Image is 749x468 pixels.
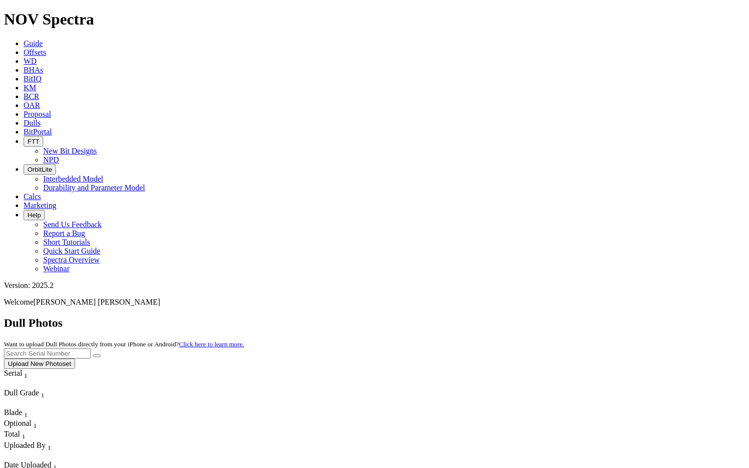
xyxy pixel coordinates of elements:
div: Column Menu [4,452,58,461]
a: KM [24,83,36,92]
button: FTT [24,136,43,147]
span: Optional [4,419,31,427]
span: Blade [4,408,22,416]
a: Dulls [24,119,41,127]
div: Optional Sort None [4,419,38,430]
div: Total Sort None [4,430,38,441]
a: Calcs [24,192,41,201]
div: Sort None [4,430,38,441]
div: Dull Grade Sort None [4,389,73,399]
span: OrbitLite [27,166,52,173]
div: Sort None [4,441,58,461]
span: Uploaded By [4,441,46,449]
input: Search Serial Number [4,348,91,359]
sub: 1 [48,444,51,451]
a: OAR [24,101,40,109]
a: Quick Start Guide [43,247,100,255]
a: Send Us Feedback [43,220,102,229]
h2: Dull Photos [4,316,745,330]
sub: 1 [33,422,37,429]
div: Version: 2025.2 [4,281,745,290]
span: Sort None [24,408,27,416]
sub: 1 [41,391,45,399]
div: Column Menu [4,399,73,408]
a: BitPortal [24,128,52,136]
a: BCR [24,92,39,101]
a: Proposal [24,110,51,118]
a: Spectra Overview [43,256,100,264]
a: Interbedded Model [43,175,103,183]
span: Sort None [22,430,26,438]
div: Blade Sort None [4,408,38,419]
div: Sort None [4,419,38,430]
span: Sort None [33,419,37,427]
span: FTT [27,138,39,145]
button: OrbitLite [24,164,56,175]
a: Report a Bug [43,229,85,237]
span: Dull Grade [4,389,39,397]
span: [PERSON_NAME] [PERSON_NAME] [33,298,160,306]
a: WD [24,57,37,65]
div: Serial Sort None [4,369,46,380]
a: BHAs [24,66,43,74]
span: Serial [4,369,22,377]
button: Help [24,210,45,220]
a: Offsets [24,48,46,56]
sub: 1 [22,433,26,441]
p: Welcome [4,298,745,307]
div: Column Menu [4,380,46,389]
a: Guide [24,39,43,48]
span: Sort None [41,389,45,397]
div: Uploaded By Sort None [4,441,58,452]
div: Sort None [4,369,46,389]
span: Total [4,430,20,438]
a: NPD [43,156,59,164]
div: Sort None [4,389,73,408]
sub: 1 [24,372,27,379]
span: Sort None [48,441,51,449]
a: Marketing [24,201,56,209]
div: Sort None [4,408,38,419]
h1: NOV Spectra [4,10,745,28]
a: Durability and Parameter Model [43,183,145,192]
span: Sort None [24,369,27,377]
a: Webinar [43,264,70,273]
a: BitIQ [24,75,41,83]
sub: 1 [24,411,27,418]
small: Want to upload Dull Photos directly from your iPhone or Android? [4,340,244,348]
span: Help [27,211,41,219]
a: Click here to learn more. [179,340,244,348]
button: Upload New Photoset [4,359,75,369]
a: Short Tutorials [43,238,90,246]
a: New Bit Designs [43,147,97,155]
